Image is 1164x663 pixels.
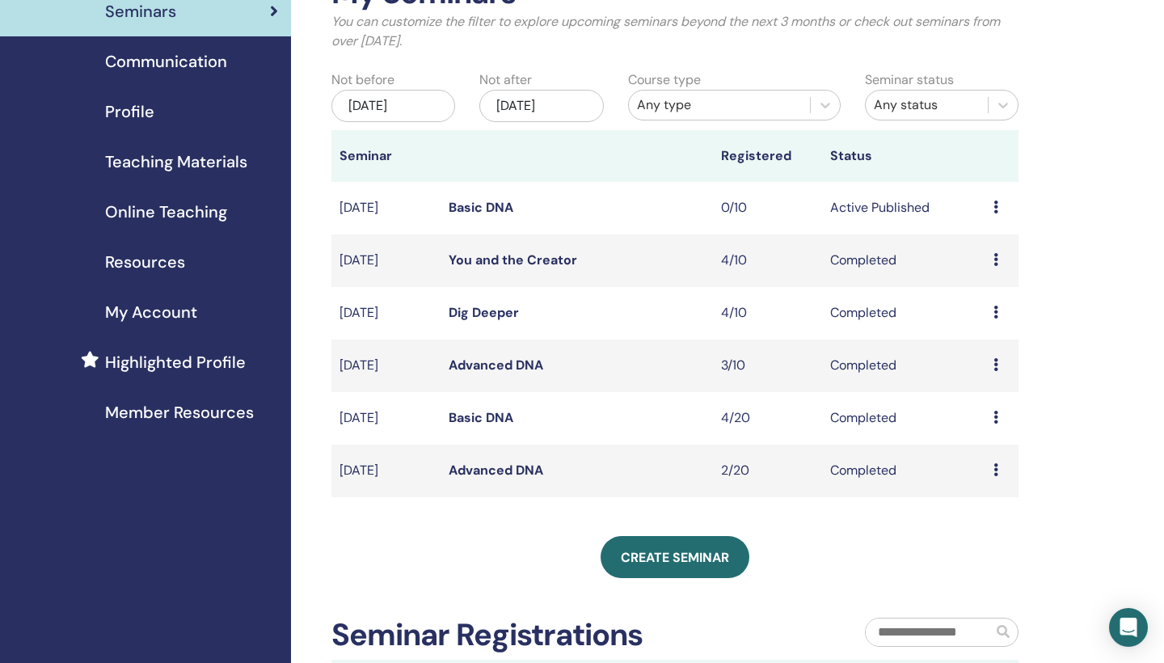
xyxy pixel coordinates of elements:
div: [DATE] [479,90,603,122]
td: [DATE] [331,445,441,497]
span: Resources [105,250,185,274]
td: Completed [822,234,985,287]
td: Active Published [822,182,985,234]
div: [DATE] [331,90,455,122]
div: Open Intercom Messenger [1109,608,1148,647]
a: Advanced DNA [449,462,543,479]
span: Online Teaching [105,200,227,224]
td: [DATE] [331,182,441,234]
span: My Account [105,300,197,324]
label: Not before [331,70,394,90]
span: Member Resources [105,400,254,424]
span: Teaching Materials [105,150,247,174]
th: Status [822,130,985,182]
td: 2/20 [713,445,822,497]
label: Not after [479,70,532,90]
th: Registered [713,130,822,182]
p: You can customize the filter to explore upcoming seminars beyond the next 3 months or check out s... [331,12,1018,51]
span: Communication [105,49,227,74]
a: You and the Creator [449,251,577,268]
h2: Seminar Registrations [331,617,643,654]
td: 4/10 [713,287,822,340]
td: Completed [822,445,985,497]
a: Advanced DNA [449,357,543,374]
a: Basic DNA [449,199,513,216]
td: Completed [822,392,985,445]
td: 3/10 [713,340,822,392]
label: Course type [628,70,701,90]
td: [DATE] [331,340,441,392]
td: 4/10 [713,234,822,287]
label: Seminar status [865,70,954,90]
td: [DATE] [331,287,441,340]
span: Create seminar [621,549,729,566]
td: [DATE] [331,234,441,287]
td: [DATE] [331,392,441,445]
a: Create seminar [601,536,749,578]
td: Completed [822,340,985,392]
span: Highlighted Profile [105,350,246,374]
div: Any status [874,95,980,115]
div: Any type [637,95,802,115]
td: 4/20 [713,392,822,445]
span: Profile [105,99,154,124]
th: Seminar [331,130,441,182]
td: 0/10 [713,182,822,234]
a: Basic DNA [449,409,513,426]
a: Dig Deeper [449,304,519,321]
td: Completed [822,287,985,340]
